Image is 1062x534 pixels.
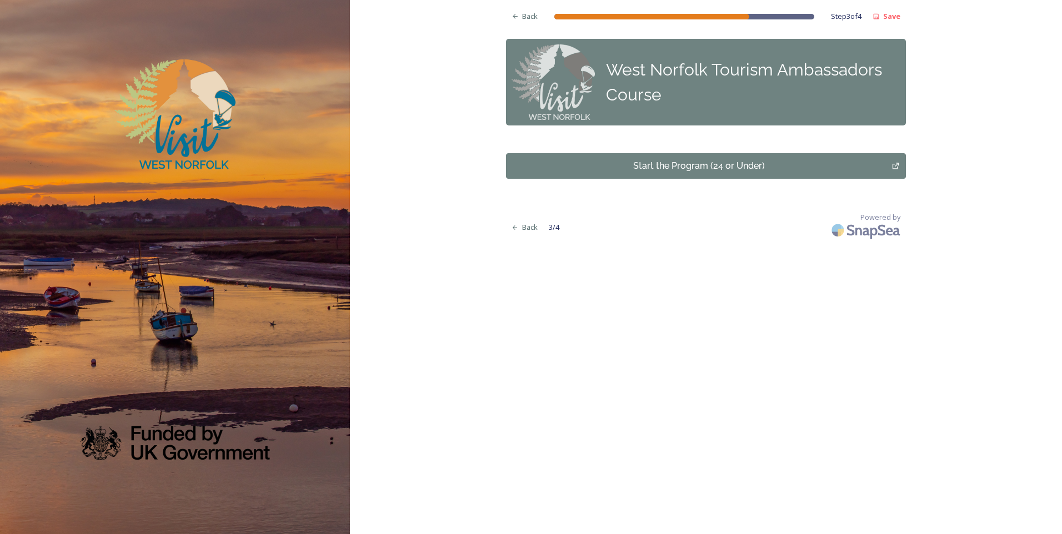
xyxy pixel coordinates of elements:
[828,217,906,243] img: SnapSea Logo
[512,44,595,120] img: Step-0_VWN_Logo_for_Panel%20on%20all%20steps.png
[831,11,861,22] span: Step 3 of 4
[860,212,900,223] span: Powered by
[606,57,900,107] div: West Norfolk Tourism Ambassadors Course
[522,222,538,233] span: Back
[522,11,538,22] span: Back
[512,159,886,173] div: Start the Program (24 or Under)
[549,222,559,233] span: 3 / 4
[883,11,900,21] strong: Save
[506,153,906,179] button: Start the Program (24 or Under)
